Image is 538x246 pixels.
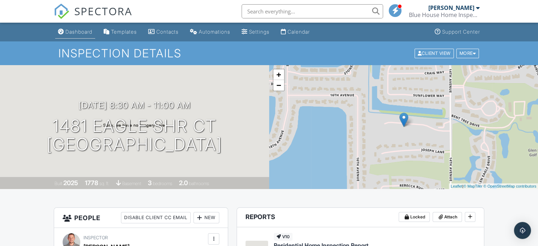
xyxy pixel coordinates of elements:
div: Automations [199,29,230,35]
div: New [193,212,219,223]
div: 3 [148,179,152,187]
div: 1778 [85,179,98,187]
a: Support Center [432,25,483,39]
div: Contacts [156,29,179,35]
div: 2025 [63,179,78,187]
h1: 1481 Eagle Shr Ct [GEOGRAPHIC_DATA] [47,117,222,154]
span: Built [54,181,62,186]
div: Support Center [442,29,480,35]
span: SPECTORA [74,4,132,18]
a: Contacts [145,25,181,39]
a: Templates [101,25,140,39]
div: [PERSON_NAME] [428,4,474,11]
a: © MapTiler [463,184,482,188]
a: Leaflet [451,184,462,188]
a: © OpenStreetMap contributors [484,184,536,188]
div: Templates [111,29,137,35]
h1: Inspection Details [58,47,480,59]
div: Settings [249,29,270,35]
span: basement [122,181,141,186]
h3: [DATE] 8:30 am - 11:00 am [79,101,191,110]
span: bathrooms [189,181,209,186]
span: Inspector [83,235,108,240]
a: Automations (Basic) [187,25,233,39]
a: Zoom out [273,80,284,91]
span: sq. ft. [99,181,109,186]
div: Calendar [288,29,310,35]
div: More [456,48,479,58]
a: Client View [414,50,456,56]
a: Zoom in [273,69,284,80]
a: SPECTORA [54,10,132,24]
span: bedrooms [153,181,172,186]
a: Dashboard [55,25,95,39]
input: Search everything... [242,4,383,18]
a: Calendar [278,25,313,39]
div: | [449,183,538,189]
div: Dashboard [65,29,92,35]
div: Client View [415,48,454,58]
a: Settings [239,25,272,39]
h3: People [54,208,228,228]
div: Blue House Home Inspections [409,11,480,18]
div: Disable Client CC Email [121,212,191,223]
img: The Best Home Inspection Software - Spectora [54,4,69,19]
div: Open Intercom Messenger [514,222,531,239]
div: 2.0 [179,179,188,187]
